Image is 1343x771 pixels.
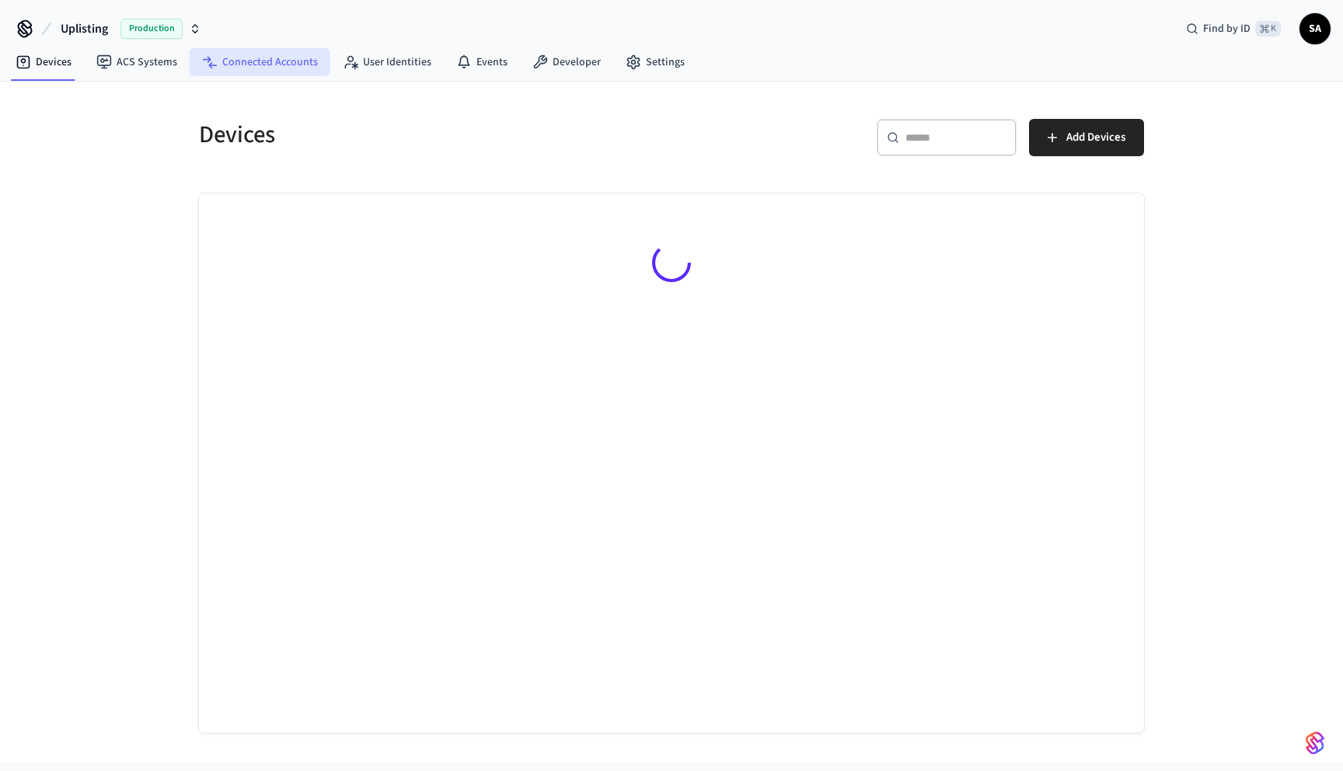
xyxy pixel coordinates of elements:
a: Developer [520,48,613,76]
div: Find by ID⌘ K [1174,15,1293,43]
button: Add Devices [1029,119,1144,156]
img: SeamLogoGradient.69752ec5.svg [1306,731,1324,755]
a: Connected Accounts [190,48,330,76]
button: SA [1299,13,1331,44]
span: Find by ID [1203,21,1251,37]
a: Devices [3,48,84,76]
span: SA [1301,15,1329,43]
h5: Devices [199,119,662,151]
span: Add Devices [1066,127,1125,148]
span: ⌘ K [1255,21,1281,37]
a: ACS Systems [84,48,190,76]
span: Production [120,19,183,39]
a: Events [444,48,520,76]
span: Uplisting [61,19,108,38]
a: Settings [613,48,697,76]
a: User Identities [330,48,444,76]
